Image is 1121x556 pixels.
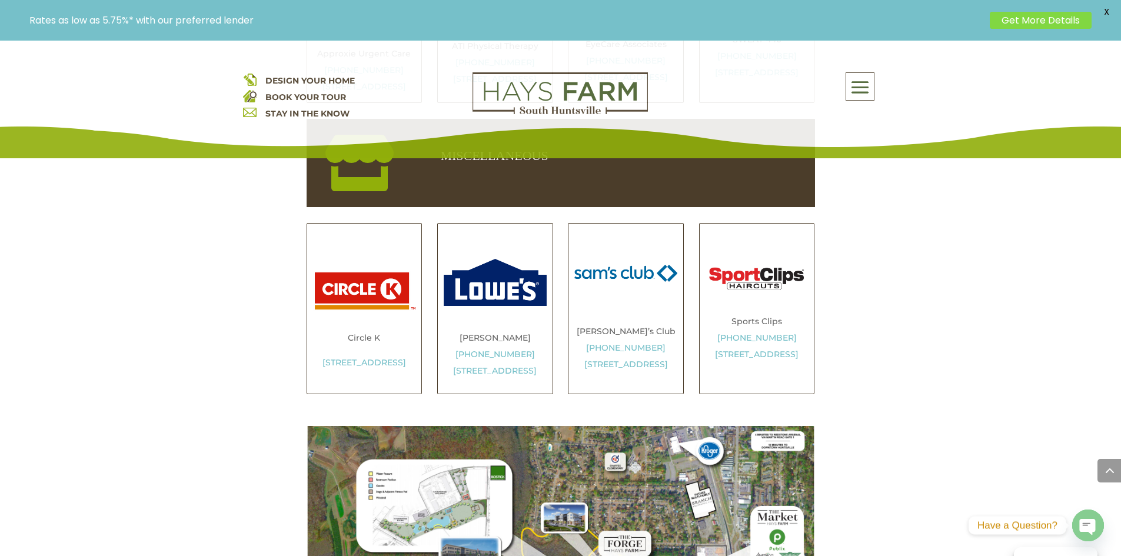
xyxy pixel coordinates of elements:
a: BOOK YOUR TOUR [265,92,346,102]
a: [PHONE_NUMBER] [586,342,666,353]
a: [PHONE_NUMBER] [717,332,797,343]
a: [STREET_ADDRESS] [453,365,537,376]
img: Sam's_Club_Logo_2020.svg [574,265,677,282]
a: DESIGN YOUR HOME [265,75,355,86]
a: Get More Details [990,12,1092,29]
a: [STREET_ADDRESS] [715,349,799,359]
p: [PERSON_NAME] [444,329,547,387]
p: Rates as low as 5.75%* with our preferred lender [29,15,984,26]
span: X [1097,3,1115,21]
a: [PHONE_NUMBER] [455,349,535,359]
img: SPORT CLIPS HAIRCUTS LOGO [706,262,809,295]
h2: MISCELLANEOUS [440,149,814,168]
p: Sports Clips [706,313,809,362]
a: [STREET_ADDRESS] [584,359,668,369]
img: Logo [473,72,648,115]
p: Circle K [313,329,416,354]
span:  [325,135,394,191]
img: Circle-K-Logo [313,259,416,323]
a: [STREET_ADDRESS] [322,357,406,368]
img: design your home [243,72,257,86]
img: book your home tour [243,89,257,102]
img: LowesLogo_RGB [444,259,547,306]
a: hays farm homes huntsville development [473,106,648,117]
a: STAY IN THE KNOW [265,108,350,119]
p: [PERSON_NAME]’s Club [574,323,677,372]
